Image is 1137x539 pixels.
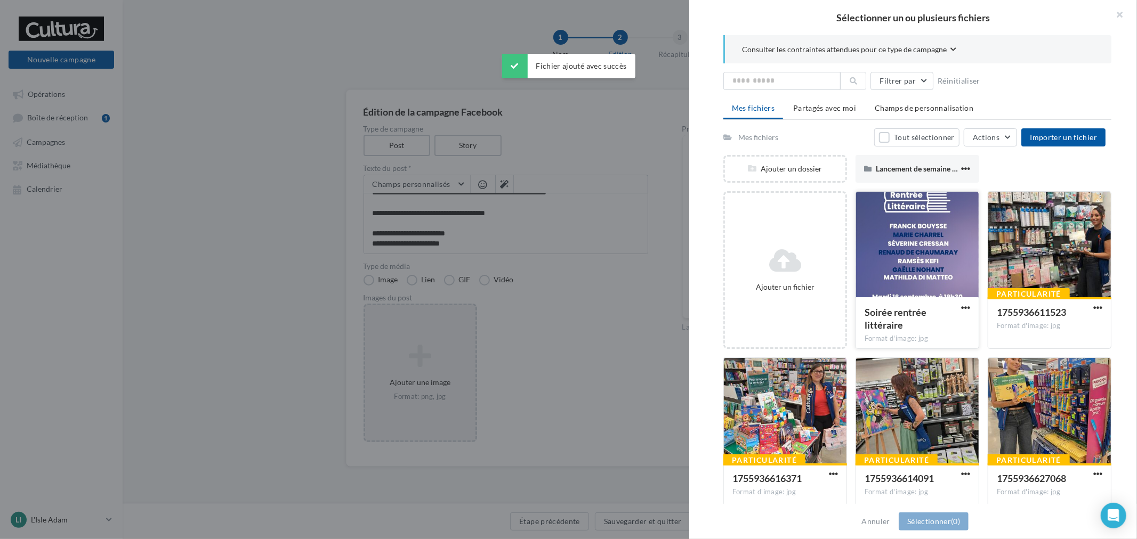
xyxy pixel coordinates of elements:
[988,454,1070,466] div: Particularité
[988,288,1070,300] div: Particularité
[899,512,969,530] button: Sélectionner(0)
[738,132,778,143] div: Mes fichiers
[732,487,838,497] div: Format d'image: jpg
[729,282,841,292] div: Ajouter un fichier
[732,103,775,112] span: Mes fichiers
[933,75,985,87] button: Réinitialiser
[951,517,960,526] span: (0)
[865,472,934,484] span: 1755936614091
[1030,133,1097,142] span: Importer un fichier
[964,128,1017,146] button: Actions
[997,306,1066,318] span: 1755936611523
[997,321,1102,331] div: Format d'image: jpg
[793,103,856,112] span: Partagés avec moi
[973,133,999,142] span: Actions
[865,306,926,331] span: Soirée rentrée littéraire
[706,13,1120,22] h2: Sélectionner un ou plusieurs fichiers
[865,487,970,497] div: Format d'image: jpg
[742,44,947,55] span: Consulter les contraintes attendues pour ce type de campagne
[725,164,845,174] div: Ajouter un dossier
[865,334,970,344] div: Format d'image: jpg
[502,54,635,78] div: Fichier ajouté avec succès
[997,472,1066,484] span: 1755936627068
[997,487,1102,497] div: Format d'image: jpg
[1101,503,1126,528] div: Open Intercom Messenger
[870,72,933,90] button: Filtrer par
[876,164,965,173] span: Lancement de semaine S50
[856,454,938,466] div: Particularité
[874,128,959,146] button: Tout sélectionner
[742,44,956,57] button: Consulter les contraintes attendues pour ce type de campagne
[875,103,973,112] span: Champs de personnalisation
[1021,128,1106,146] button: Importer un fichier
[858,515,894,528] button: Annuler
[723,454,805,466] div: Particularité
[732,472,802,484] span: 1755936616371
